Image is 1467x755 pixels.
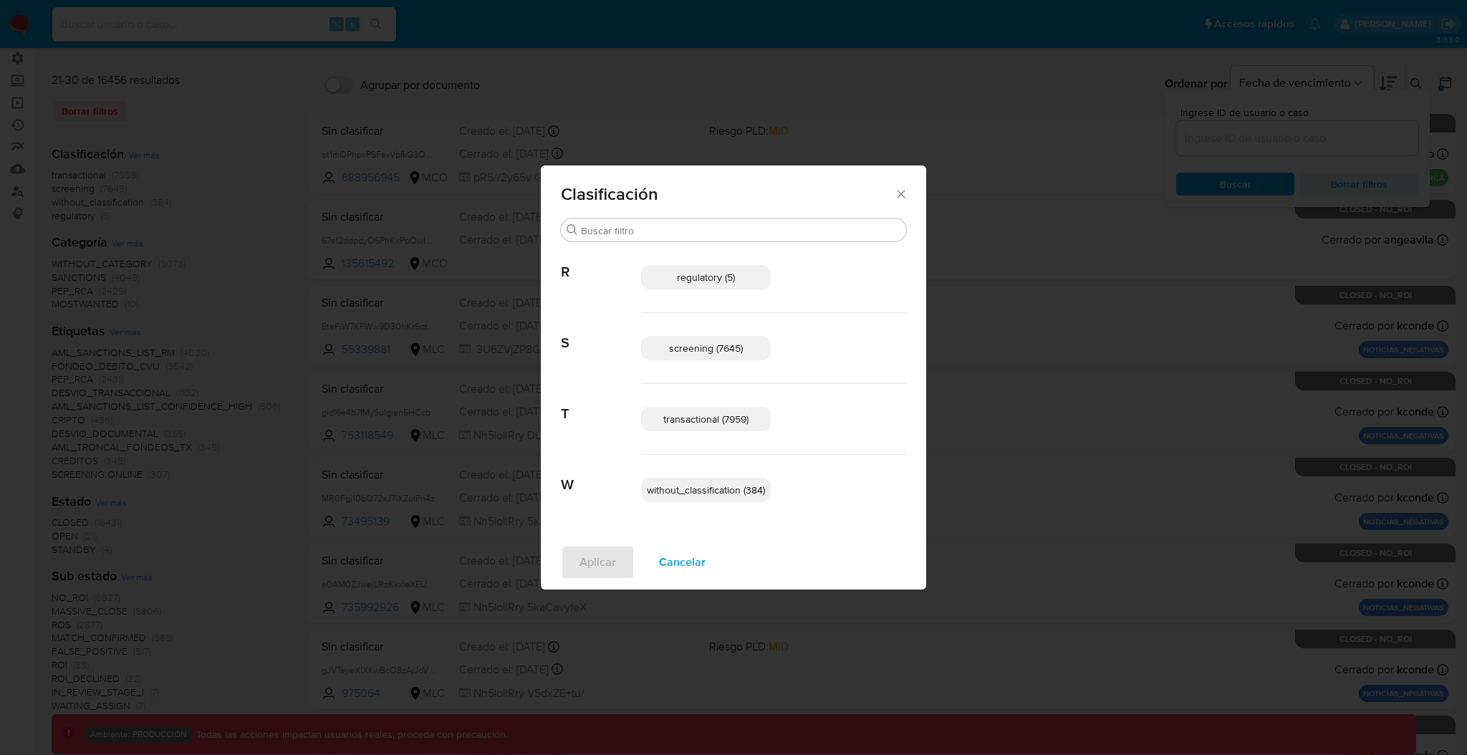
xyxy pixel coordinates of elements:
button: Buscar [567,224,578,236]
span: screening (7645) [669,341,743,355]
span: transactional (7959) [663,412,749,426]
span: Clasificación [561,186,894,203]
span: W [561,455,641,494]
span: Cancelar [659,547,706,578]
div: without_classification (384) [641,478,771,502]
div: transactional (7959) [641,407,771,431]
span: T [561,384,641,423]
span: regulatory (5) [677,270,735,284]
div: screening (7645) [641,336,771,360]
span: R [561,242,641,281]
span: S [561,313,641,352]
button: Cerrar [894,187,907,200]
div: regulatory (5) [641,265,771,289]
input: Buscar filtro [581,224,900,237]
button: Cancelar [640,545,724,580]
span: without_classification (384) [647,483,765,497]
